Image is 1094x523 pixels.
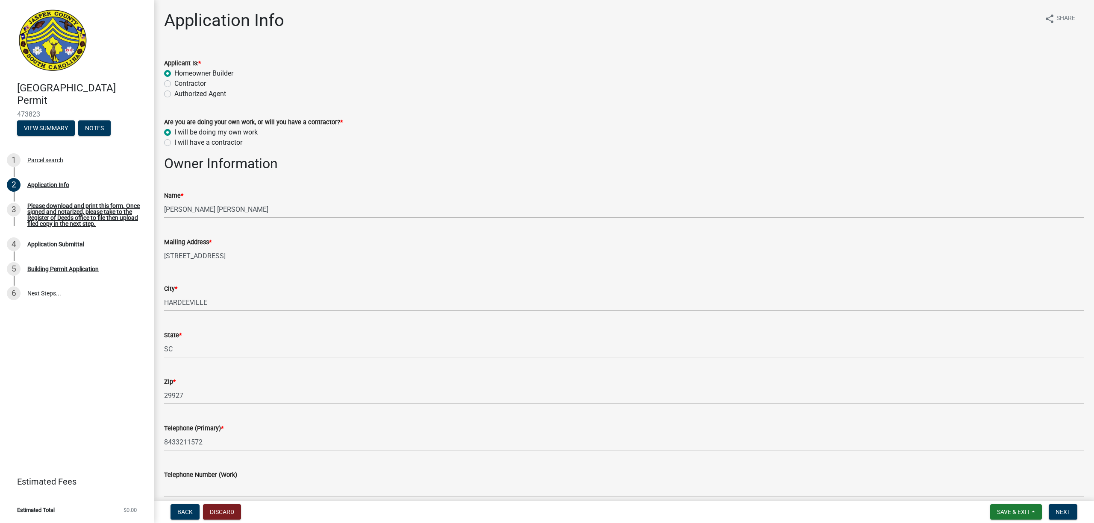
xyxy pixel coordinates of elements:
[164,333,182,339] label: State
[27,266,99,272] div: Building Permit Application
[27,157,63,163] div: Parcel search
[17,125,75,132] wm-modal-confirm: Summary
[164,10,284,31] h1: Application Info
[174,127,258,137] label: I will be doing my own work
[997,508,1030,515] span: Save & Exit
[7,203,21,216] div: 3
[7,178,21,192] div: 2
[7,286,21,300] div: 6
[174,79,206,89] label: Contractor
[7,237,21,251] div: 4
[164,61,201,67] label: Applicant Is:
[164,286,177,292] label: City
[164,193,183,199] label: Name
[1056,508,1070,515] span: Next
[164,426,224,432] label: Telephone (Primary)
[164,155,1084,172] h2: Owner Information
[174,68,233,79] label: Homeowner Builder
[7,473,140,490] a: Estimated Fees
[124,507,137,513] span: $0.00
[27,182,69,188] div: Application Info
[174,137,242,148] label: I will have a contractor
[7,153,21,167] div: 1
[1044,14,1055,24] i: share
[17,9,88,73] img: Jasper County, South Carolina
[78,120,111,136] button: Notes
[177,508,193,515] span: Back
[164,240,212,245] label: Mailing Address
[7,262,21,276] div: 5
[171,504,200,520] button: Back
[78,125,111,132] wm-modal-confirm: Notes
[17,507,55,513] span: Estimated Total
[17,82,147,107] h4: [GEOGRAPHIC_DATA] Permit
[17,120,75,136] button: View Summary
[1056,14,1075,24] span: Share
[164,472,237,478] label: Telephone Number (Work)
[1038,10,1082,27] button: shareShare
[203,504,241,520] button: Discard
[27,241,84,247] div: Application Submittal
[27,203,140,227] div: Please download and print this form. Once signed and notarized, please take to the Register of De...
[1049,504,1077,520] button: Next
[174,89,226,99] label: Authorized Agent
[990,504,1042,520] button: Save & Exit
[164,120,343,126] label: Are you are doing your own work, or will you have a contractor?
[17,110,137,118] span: 473823
[164,379,176,385] label: Zip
